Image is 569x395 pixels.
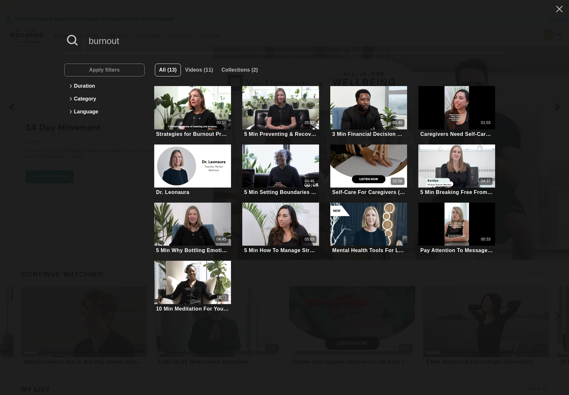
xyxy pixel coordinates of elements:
[330,86,407,138] a: 3 Min Financial Decision Fatigue03:403 Min Financial Decision Fatigue
[393,120,403,126] div: 03:40
[305,237,314,242] div: 05:03
[418,86,495,138] a: Caregivers Need Self-Care (Highlight)01:03Caregivers Need Self-Care (Highlight)
[67,92,141,105] button: Category
[420,189,493,195] div: 5 Min Breaking Free From People-Pleasing Habits
[244,131,317,137] div: 5 Min Preventing & Recovering From Burnout
[420,131,493,137] div: Caregivers Need Self-Care (Highlight)
[154,86,231,138] a: Strategies for Burnout Prevention (Highlight)00:50Strategies for Burnout Prevention (Highlight)
[155,64,181,76] button: All (13)
[156,306,229,312] div: 10 Min Meditation For Your Commute
[332,247,405,253] div: Mental Health Tools For Life's Challenges
[481,120,491,126] div: 01:03
[332,189,405,195] div: Self-Care For Caregivers (Audio)
[244,189,317,195] div: 5 Min Setting Boundaries At Work And Home
[305,120,314,126] div: 05:32
[332,131,405,137] div: 3 Min Financial Decision Fatigue
[330,145,407,196] a: Self-Care For Caregivers (Audio)02:58Self-Care For Caregivers (Audio)
[481,179,491,184] div: 04:37
[156,131,229,137] div: Strategies for Burnout Prevention (Highlight)
[420,247,493,253] div: Pay Attention To Messages From Your Body (Highlight)
[481,237,491,242] div: 00:33
[181,64,217,76] button: Videos (11)
[242,203,319,254] a: 5 Min How To Manage Stress As A Caregiver05:035 Min How To Manage Stress As A Caregiver
[154,145,231,196] a: Dr. LeonauraDr. Leonaura
[418,203,495,254] a: Pay Attention To Messages From Your Body (Highlight)00:33Pay Attention To Messages From Your Body...
[159,67,177,73] span: All (13)
[67,105,141,118] button: Language
[154,261,231,312] a: 10 Min Meditation For Your Commute11:3210 Min Meditation For Your Commute
[418,145,495,196] a: 5 Min Breaking Free From People-Pleasing Habits04:375 Min Breaking Free From People-Pleasing Habits
[305,179,314,184] div: 04:46
[242,86,319,138] a: 5 Min Preventing & Recovering From Burnout05:325 Min Preventing & Recovering From Burnout
[244,247,317,253] div: 5 Min How To Manage Stress As A Caregiver
[185,67,213,73] span: Videos (11)
[221,67,258,73] span: Collections (2)
[217,64,262,76] button: Collections (2)
[242,145,319,196] a: 5 Min Setting Boundaries At Work And Home04:465 Min Setting Boundaries At Work And Home
[67,80,141,92] button: Duration
[393,179,403,184] div: 02:58
[156,247,229,253] div: 5 Min Why Bottling Emotions Backfires
[217,295,226,300] div: 11:32
[154,203,231,254] a: 5 Min Why Bottling Emotions Backfires04:455 Min Why Bottling Emotions Backfires
[84,32,505,50] input: Search
[217,237,226,242] div: 04:45
[156,189,190,195] div: Dr. Leonaura
[217,120,226,126] div: 00:50
[330,203,407,254] a: Mental Health Tools For Life's ChallengesMental Health Tools For Life's Challenges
